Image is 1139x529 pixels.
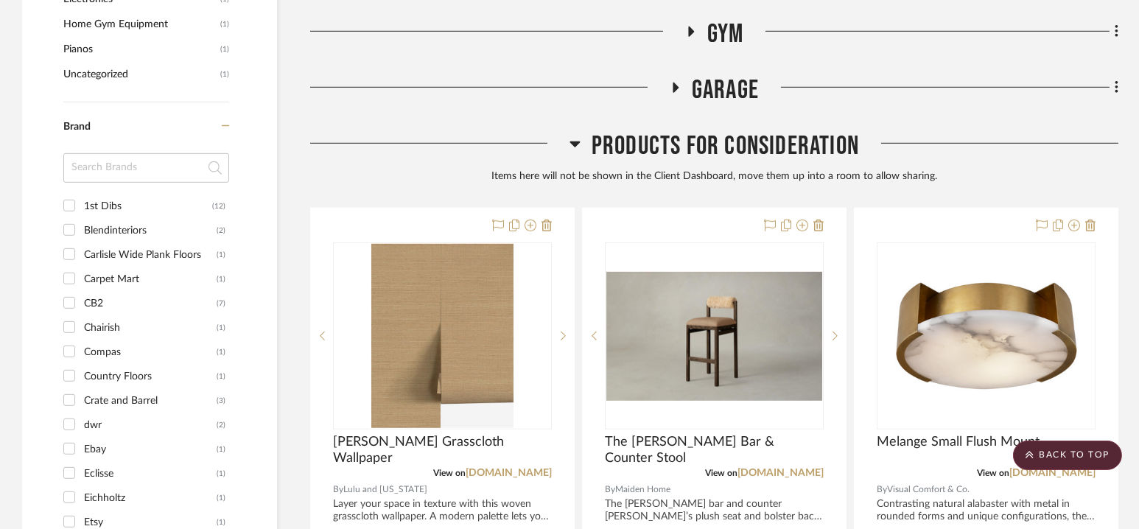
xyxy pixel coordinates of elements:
span: Gym [707,18,744,50]
div: (1) [217,316,225,340]
div: (3) [217,389,225,413]
input: Search Brands [63,153,229,183]
div: (1) [217,340,225,364]
div: (1) [217,365,225,388]
div: Blendinteriors [84,219,217,242]
div: (1) [217,243,225,267]
div: Carlisle Wide Plank Floors [84,243,217,267]
a: [DOMAIN_NAME] [1009,468,1096,478]
span: View on [433,469,466,477]
div: (2) [217,413,225,437]
div: Country Floors [84,365,217,388]
div: Items here will not be shown in the Client Dashboard, move them up into a room to allow sharing. [310,169,1118,185]
span: View on [977,469,1009,477]
div: (12) [212,195,225,218]
div: Carpet Mart [84,267,217,291]
span: [PERSON_NAME] Grasscloth Wallpaper [333,434,552,466]
div: dwr [84,413,217,437]
scroll-to-top-button: BACK TO TOP [1013,441,1122,470]
div: (1) [217,438,225,461]
div: Eclisse [84,462,217,486]
span: Products For Consideration [592,130,859,162]
a: [DOMAIN_NAME] [737,468,824,478]
div: (1) [217,486,225,510]
a: [DOMAIN_NAME] [466,468,552,478]
span: Melange Small Flush Mount [877,434,1040,450]
div: Crate and Barrel [84,389,217,413]
span: Garage [692,74,759,106]
span: By [877,483,887,497]
span: Brand [63,122,91,132]
span: (1) [220,63,229,86]
div: CB2 [84,292,217,315]
span: View on [705,469,737,477]
div: (1) [217,267,225,291]
span: (1) [220,13,229,36]
div: Chairish [84,316,217,340]
div: Eichholtz [84,486,217,510]
img: The Thayer Bar & Counter Stool [606,272,822,402]
div: (7) [217,292,225,315]
span: Uncategorized [63,62,217,87]
span: (1) [220,38,229,61]
span: Home Gym Equipment [63,12,217,37]
span: By [605,483,615,497]
img: Beale Grasscloth Wallpaper [371,244,513,428]
div: 0 [606,243,823,429]
span: By [333,483,343,497]
div: Ebay [84,438,217,461]
span: Visual Comfort & Co. [887,483,970,497]
div: (1) [217,462,225,486]
img: Melange Small Flush Mount [894,244,1079,428]
span: Lulu and [US_STATE] [343,483,427,497]
span: The [PERSON_NAME] Bar & Counter Stool [605,434,824,466]
div: Compas [84,340,217,364]
div: (2) [217,219,225,242]
div: 1st Dibs [84,195,212,218]
span: Maiden Home [615,483,670,497]
span: Pianos [63,37,217,62]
